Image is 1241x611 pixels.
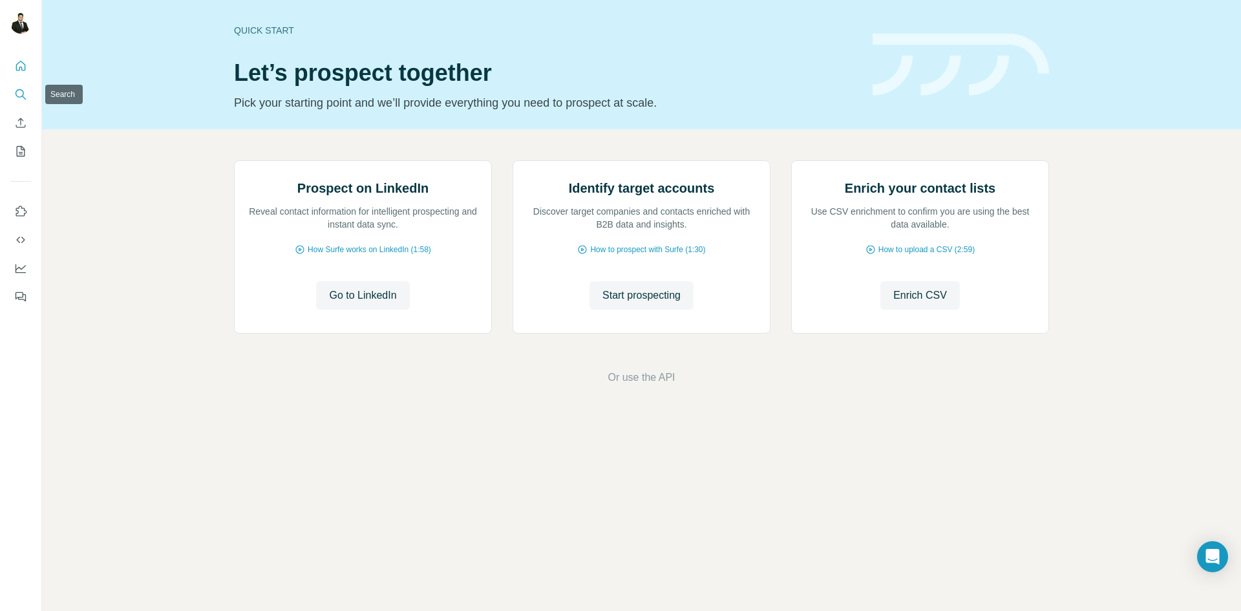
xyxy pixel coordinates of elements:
[878,244,975,255] span: How to upload a CSV (2:59)
[10,228,31,252] button: Use Surfe API
[10,54,31,78] button: Quick start
[10,83,31,106] button: Search
[805,205,1035,231] p: Use CSV enrichment to confirm you are using the best data available.
[873,34,1049,96] img: banner
[10,140,31,163] button: My lists
[845,179,995,197] h2: Enrich your contact lists
[526,205,757,231] p: Discover target companies and contacts enriched with B2B data and insights.
[234,24,857,37] div: Quick start
[569,179,715,197] h2: Identify target accounts
[893,288,947,303] span: Enrich CSV
[1197,541,1228,572] div: Open Intercom Messenger
[10,13,31,34] img: Avatar
[316,281,409,310] button: Go to LinkedIn
[880,281,960,310] button: Enrich CSV
[297,179,429,197] h2: Prospect on LinkedIn
[589,281,694,310] button: Start prospecting
[308,244,431,255] span: How Surfe works on LinkedIn (1:58)
[234,60,857,86] h1: Let’s prospect together
[10,111,31,134] button: Enrich CSV
[608,370,675,385] button: Or use the API
[234,94,857,112] p: Pick your starting point and we’ll provide everything you need to prospect at scale.
[602,288,681,303] span: Start prospecting
[10,200,31,223] button: Use Surfe on LinkedIn
[10,257,31,280] button: Dashboard
[329,288,396,303] span: Go to LinkedIn
[590,244,705,255] span: How to prospect with Surfe (1:30)
[10,285,31,308] button: Feedback
[248,205,478,231] p: Reveal contact information for intelligent prospecting and instant data sync.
